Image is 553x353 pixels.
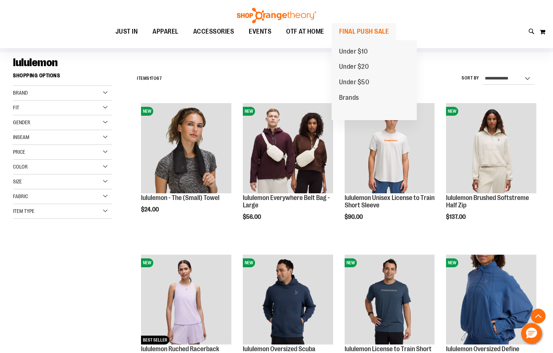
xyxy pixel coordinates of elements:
[339,94,359,103] span: Brands
[345,258,357,267] span: NEW
[446,214,467,220] span: $137.00
[157,76,162,81] span: 67
[13,56,58,69] span: lululemon
[243,103,333,193] img: lululemon Everywhere Belt Bag - Large
[345,103,435,194] a: lululemon Unisex License to Train Short SleeveNEW
[13,179,22,184] span: Size
[153,23,178,40] span: APPAREL
[341,99,439,239] div: product
[13,193,28,199] span: Fabric
[339,63,369,72] span: Under $20
[145,23,186,40] a: APPAREL
[345,255,435,346] a: lululemon License to Train Short Sleeve TeeNEW
[332,23,396,40] a: FINAL PUSH SALE
[339,78,369,88] span: Under $50
[236,8,317,23] img: Shop Orangetheory
[141,258,153,267] span: NEW
[249,23,271,40] span: EVENTS
[150,76,151,81] span: 1
[446,255,536,345] img: lululemon Oversized Define Jacket
[332,75,377,90] a: Under $50
[332,90,366,106] a: Brands
[243,255,333,346] a: lululemon Oversized Scuba Fleece HoodieNEW
[446,103,536,194] a: lululemon Brushed Softstreme Half ZipNEW
[13,105,19,111] span: Fit
[243,103,333,194] a: lululemon Everywhere Belt Bag - LargeNEW
[13,69,112,86] strong: Shopping Options
[241,23,279,40] a: EVENTS
[279,23,332,40] a: OTF AT HOME
[243,258,255,267] span: NEW
[531,309,546,323] button: Back To Top
[186,23,242,40] a: ACCESSORIES
[141,107,153,116] span: NEW
[13,90,28,96] span: Brand
[345,214,364,220] span: $90.00
[141,103,231,194] a: lululemon - The (Small) TowelNEW
[239,99,337,239] div: product
[243,107,255,116] span: NEW
[13,119,30,125] span: Gender
[442,99,540,239] div: product
[141,103,231,193] img: lululemon - The (Small) Towel
[345,194,435,209] a: lululemon Unisex License to Train Short Sleeve
[115,23,138,40] span: JUST IN
[446,194,529,209] a: lululemon Brushed Softstreme Half Zip
[345,103,435,193] img: lululemon Unisex License to Train Short Sleeve
[332,59,376,75] a: Under $20
[339,48,368,57] span: Under $10
[446,107,458,116] span: NEW
[141,206,160,213] span: $24.00
[141,194,219,201] a: lululemon - The (Small) Towel
[446,103,536,193] img: lululemon Brushed Softstreme Half Zip
[521,323,542,344] button: Hello, have a question? Let’s chat.
[332,44,375,60] a: Under $10
[243,214,262,220] span: $56.00
[345,255,435,345] img: lululemon License to Train Short Sleeve Tee
[339,23,389,40] span: FINAL PUSH SALE
[13,149,25,155] span: Price
[332,40,417,121] ul: FINAL PUSH SALE
[137,99,235,232] div: product
[13,208,34,214] span: Item Type
[137,73,162,84] h2: Items to
[193,23,234,40] span: ACCESSORIES
[446,258,458,267] span: NEW
[141,255,231,345] img: lululemon Ruched Racerback Tank
[13,164,28,170] span: Color
[446,255,536,346] a: lululemon Oversized Define JacketNEW
[286,23,324,40] span: OTF AT HOME
[243,194,330,209] a: lululemon Everywhere Belt Bag - Large
[108,23,145,40] a: JUST IN
[141,336,169,344] span: BEST SELLER
[462,75,479,81] label: Sort By
[243,255,333,345] img: lululemon Oversized Scuba Fleece Hoodie
[13,134,29,140] span: Inseam
[141,255,231,346] a: lululemon Ruched Racerback TankNEWBEST SELLER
